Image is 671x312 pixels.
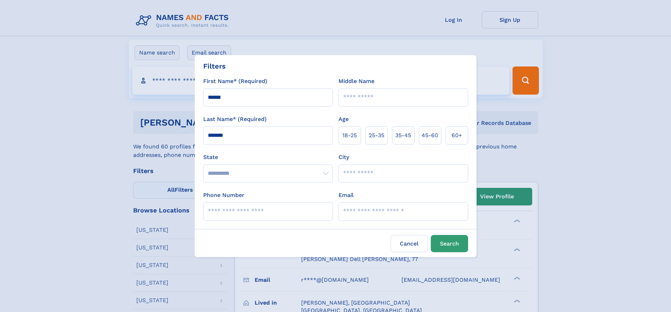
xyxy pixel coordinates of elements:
label: First Name* (Required) [203,77,267,85]
label: Email [338,191,354,199]
label: Age [338,115,349,123]
label: Last Name* (Required) [203,115,267,123]
span: 60+ [452,131,462,140]
label: State [203,153,333,161]
label: Middle Name [338,77,374,85]
label: City [338,153,349,161]
span: 35‑45 [395,131,411,140]
button: Search [431,235,468,252]
div: Filters [203,61,226,71]
label: Phone Number [203,191,244,199]
span: 25‑35 [369,131,384,140]
span: 45‑60 [422,131,438,140]
label: Cancel [391,235,428,252]
span: 18‑25 [342,131,357,140]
